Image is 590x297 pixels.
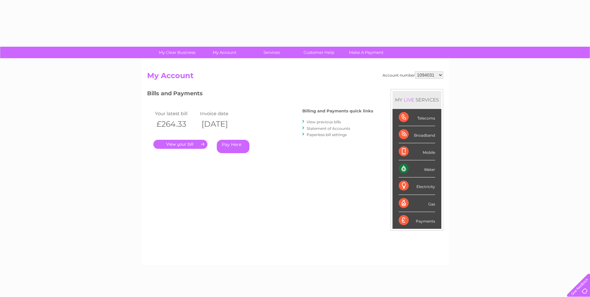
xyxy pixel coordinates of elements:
[293,47,345,58] a: Customer Help
[153,140,207,149] a: .
[383,71,443,79] div: Account number
[246,47,297,58] a: Services
[153,118,198,130] th: £264.33
[399,126,435,143] div: Broadband
[199,47,250,58] a: My Account
[399,143,435,160] div: Mobile
[198,118,244,130] th: [DATE]
[402,97,416,103] div: LIVE
[399,212,435,229] div: Payments
[399,177,435,195] div: Electricity
[198,109,244,118] td: Invoice date
[307,120,341,124] a: View previous bills
[399,160,435,177] div: Water
[307,132,347,137] a: Paperless bill settings
[147,89,373,100] h3: Bills and Payments
[217,140,249,153] a: Pay Here
[151,47,203,58] a: My Clear Business
[341,47,392,58] a: Make A Payment
[302,109,373,113] h4: Billing and Payments quick links
[153,109,198,118] td: Your latest bill
[147,71,443,83] h2: My Account
[399,109,435,126] div: Telecoms
[307,126,350,131] a: Statement of Accounts
[393,91,441,109] div: MY SERVICES
[399,195,435,212] div: Gas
